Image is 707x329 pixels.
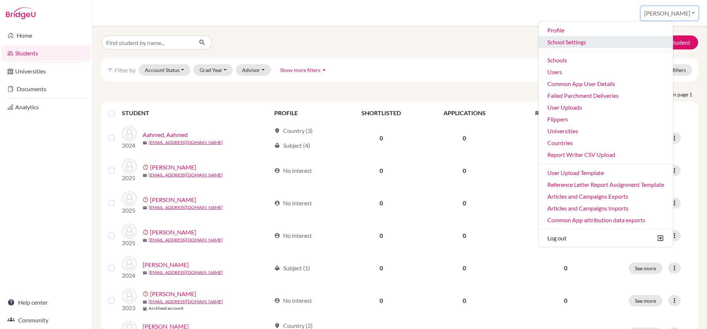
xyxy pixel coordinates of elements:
div: Country (3) [274,126,313,135]
span: location_on [274,323,280,329]
button: [PERSON_NAME] [641,6,698,20]
div: Subject (1) [274,264,310,273]
span: account_circle [274,168,280,174]
a: Common App User Details [538,78,673,90]
a: Aahmed, Aahmed [143,130,188,139]
a: Failed Parchment Deliveries [538,90,673,102]
td: 0 [422,187,507,219]
div: No interest [274,199,312,208]
span: location_on [274,128,280,134]
a: [EMAIL_ADDRESS][DOMAIN_NAME] [149,269,223,276]
div: No interest [274,296,312,305]
span: error_outline [143,197,150,203]
a: Analytics [1,100,91,114]
span: mail [143,206,147,210]
a: [EMAIL_ADDRESS][DOMAIN_NAME] [149,139,223,146]
span: error_outline [143,164,150,170]
img: Aahmed, Aahmed [122,126,137,141]
p: 0 [511,199,620,208]
a: Profile [538,24,673,36]
a: Users [538,66,673,78]
button: See more [629,295,662,306]
button: Show more filtersarrow_drop_up [274,64,334,76]
a: Countries [538,137,673,149]
p: 2024 [122,271,137,280]
p: 2025 [122,239,137,247]
span: Filter by [115,66,136,73]
button: See more [629,263,662,274]
a: [EMAIL_ADDRESS][DOMAIN_NAME] [149,298,223,305]
a: Articles and Campaigns Exports [538,191,673,202]
img: Bridge-U [6,7,35,19]
span: error_outline [143,229,150,235]
a: Students [1,46,91,61]
span: local_library [274,265,280,271]
p: 2023 [122,304,137,312]
span: mail [143,271,147,275]
b: Archived account [149,305,184,312]
span: mail [143,238,147,243]
td: 0 [341,252,422,284]
a: Community [1,313,91,328]
a: Documents [1,82,91,96]
span: account_circle [274,233,280,239]
a: User Uploads [538,102,673,113]
a: [PERSON_NAME] [150,228,196,237]
a: Reference Letter Report Assignment Template [538,179,673,191]
span: Show more filters [280,67,320,73]
th: APPLICATIONS [422,104,507,122]
th: SHORTLISTED [341,104,422,122]
i: filter_list [107,67,113,73]
span: account_circle [274,298,280,304]
a: [PERSON_NAME] [150,289,196,298]
td: 0 [422,284,507,317]
a: Schools [538,54,673,66]
td: 0 [422,252,507,284]
button: Grad Year [193,64,233,76]
p: 0 [511,296,620,305]
th: RECOMMENDATIONS [507,104,624,122]
td: 0 [341,284,422,317]
p: 0 [511,264,620,273]
img: Abdirahman, Abdirahman [122,289,137,304]
a: Help center [1,295,91,310]
th: STUDENT [122,104,270,122]
img: Abdelrahman, Abdelrahman [122,256,137,271]
div: No interest [274,166,312,175]
a: Universities [1,64,91,79]
td: 0 [341,122,422,154]
td: 0 [422,154,507,187]
img: Abdalla, Abdalla [122,191,137,206]
a: [EMAIL_ADDRESS][DOMAIN_NAME] [149,204,223,211]
i: arrow_drop_up [320,66,328,73]
a: [EMAIL_ADDRESS][DOMAIN_NAME] [149,237,223,243]
a: Universities [538,125,673,137]
a: Flippers [538,113,673,125]
button: Advisor [236,64,271,76]
p: 2024 [122,141,137,150]
p: 0 [511,231,620,240]
a: Articles and Campaigns Imports [538,202,673,214]
p: 0 [511,166,620,175]
a: Home [1,28,91,43]
td: 0 [422,219,507,252]
td: 0 [341,187,422,219]
span: students on page 1 [650,90,698,98]
p: 0 [511,134,620,143]
a: School Settings [538,36,673,48]
a: [EMAIL_ADDRESS][DOMAIN_NAME] [149,172,223,178]
div: No interest [274,231,312,240]
a: [PERSON_NAME] [150,163,196,172]
span: mail [143,173,147,178]
img: Abdalla, Abdalla [122,159,137,174]
td: 0 [341,154,422,187]
button: Log out [538,232,673,244]
img: Abdallah, Abdallah [122,224,137,239]
span: inventory_2 [143,306,147,311]
p: 2025 [122,174,137,182]
button: Account Status [139,64,190,76]
a: Common App attribution data exports [538,214,673,226]
a: Report Writer CSV Upload [538,149,673,161]
p: 2025 [122,206,137,215]
a: [PERSON_NAME] [150,195,196,204]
